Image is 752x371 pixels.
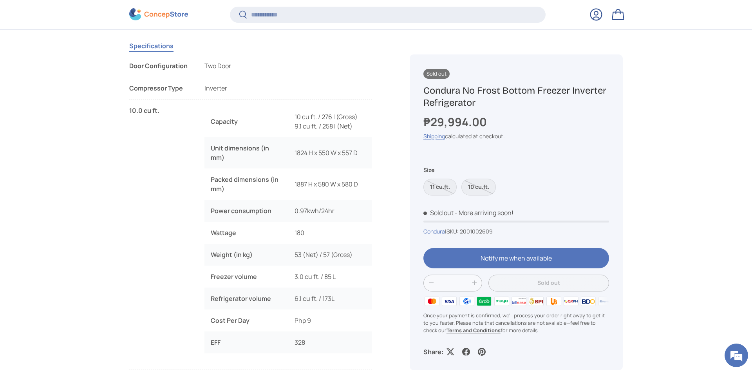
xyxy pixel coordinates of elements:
[488,275,609,291] button: Sold out
[446,228,459,235] span: SKU:
[423,295,441,307] img: master
[288,266,372,288] td: 3.0 cu ft. / 85 L
[562,295,580,307] img: qrph
[295,228,366,237] p: 180
[458,295,475,307] img: gcash
[204,200,288,222] td: Power consumption
[510,295,528,307] img: billease
[204,84,227,92] span: Inverter
[446,327,501,334] a: Terms and Conditions
[423,133,445,140] a: Shipping
[288,200,372,222] td: 0.97kwh/24hr
[204,106,288,137] td: Capacity
[129,106,192,363] div: 10.0 cu ft.
[288,309,372,331] td: Php 9
[288,288,372,309] td: 6.1 cu ft. / 173L
[204,168,288,200] td: Packed dimensions (in mm)
[455,208,513,217] p: - More arriving soon!
[288,244,372,266] td: 53 (Net) / 57 (Gross)
[4,214,149,241] textarea: Type your message and hit 'Enter'
[528,295,545,307] img: bpi
[204,331,288,353] td: EFF
[423,347,443,357] p: Share:
[204,222,288,244] td: Wattage
[423,228,445,235] a: Condura
[204,62,231,70] span: Two Door
[580,295,597,307] img: bdo
[545,295,562,307] img: ubp
[129,61,192,71] div: Door Configuration
[204,266,288,288] td: Freezer volume
[288,331,372,353] td: 328
[423,312,609,335] p: Once your payment is confirmed, we'll process your order right away to get it to you faster. Plea...
[441,295,458,307] img: visa
[445,228,493,235] span: |
[475,295,493,307] img: grabpay
[204,309,288,331] td: Cost Per Day
[423,69,450,79] span: Sold out
[128,4,147,23] div: Minimize live chat window
[288,168,372,200] td: 1887 H x 580 W x 580 D
[461,179,496,195] label: Sold out
[423,166,434,174] legend: Size
[288,106,372,137] td: 10 cu ft. / 276 l (Gross) 9.1 cu ft. / 258 l (Net)
[423,85,609,109] h1: Condura No Frost Bottom Freezer Inverter Refrigerator
[423,132,609,141] div: calculated at checkout.
[211,250,282,259] p: Weight (in kg)
[423,179,457,195] label: Sold out
[41,44,132,54] div: Chat with us now
[129,37,174,55] button: Specifications
[423,208,454,217] span: Sold out
[204,288,288,309] td: Refrigerator volume
[493,295,510,307] img: maya
[45,99,108,178] span: We're online!
[460,228,493,235] span: 2001002609
[423,114,489,130] strong: ₱29,994.00
[597,295,615,307] img: metrobank
[129,83,192,93] div: Compressor Type
[204,137,288,168] td: Unit dimensions (in mm)
[129,9,188,21] img: ConcepStore
[288,137,372,168] td: 1824 H x 550 W x 557 D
